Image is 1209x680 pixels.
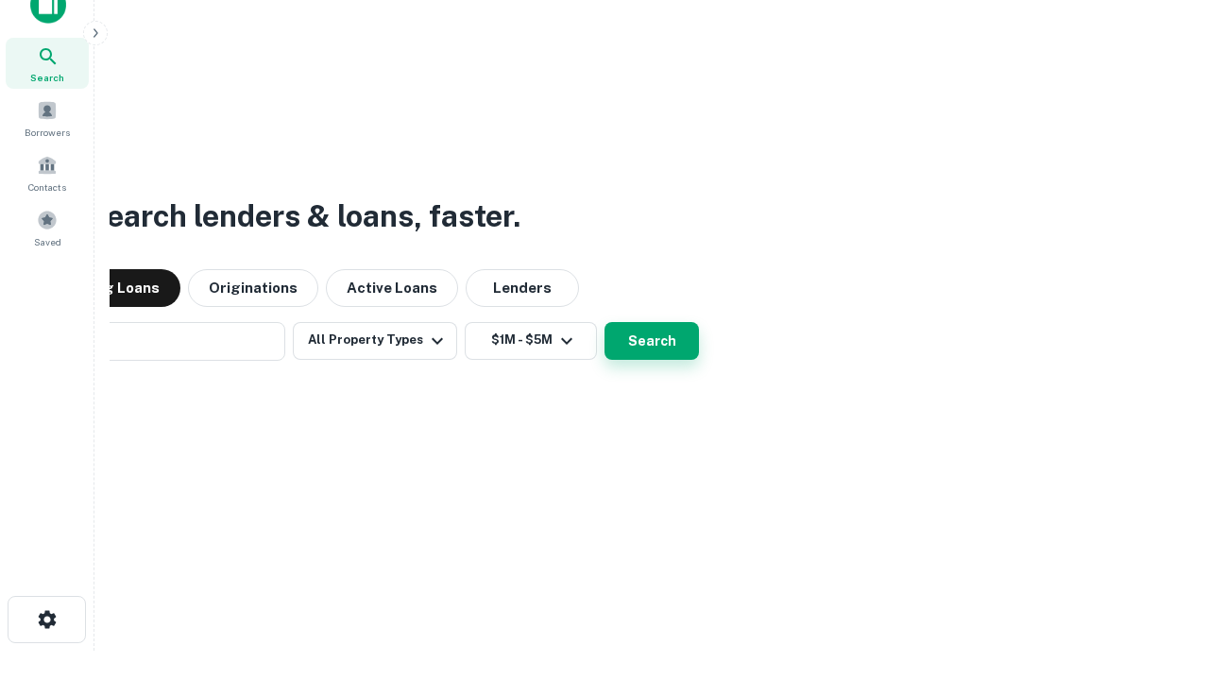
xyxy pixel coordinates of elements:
[34,234,61,249] span: Saved
[6,38,89,89] a: Search
[6,93,89,144] a: Borrowers
[6,147,89,198] a: Contacts
[188,269,318,307] button: Originations
[465,322,597,360] button: $1M - $5M
[25,125,70,140] span: Borrowers
[28,179,66,195] span: Contacts
[466,269,579,307] button: Lenders
[604,322,699,360] button: Search
[326,269,458,307] button: Active Loans
[6,202,89,253] a: Saved
[86,194,520,239] h3: Search lenders & loans, faster.
[293,322,457,360] button: All Property Types
[30,70,64,85] span: Search
[1115,529,1209,620] iframe: Chat Widget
